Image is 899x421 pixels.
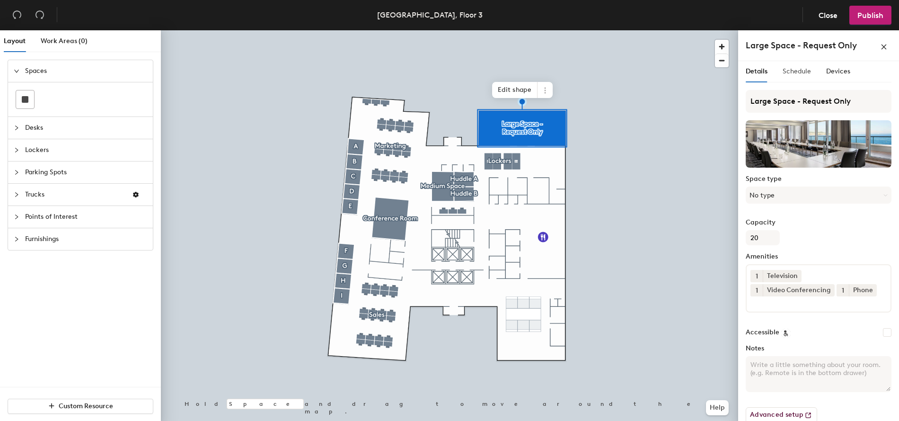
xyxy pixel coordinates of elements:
button: Close [811,6,846,25]
button: 1 [837,284,849,296]
button: 1 [750,284,763,296]
span: Layout [4,37,26,45]
div: Television [763,270,802,282]
span: Trucks [25,184,124,206]
img: The space named Large Space - Request Only [746,120,891,168]
span: Devices [826,67,850,75]
span: expanded [14,68,19,74]
span: Furnishings [25,228,147,250]
div: Video Conferencing [763,284,835,296]
div: [GEOGRAPHIC_DATA], Floor 3 [377,9,483,21]
span: collapsed [14,192,19,197]
span: Close [819,11,837,20]
span: Publish [857,11,883,20]
span: Spaces [25,60,147,82]
span: Custom Resource [59,402,113,410]
span: close [881,44,887,50]
button: Redo (⌘ + ⇧ + Z) [30,6,49,25]
span: collapsed [14,236,19,242]
span: collapsed [14,214,19,220]
button: 1 [750,270,763,282]
span: Edit shape [492,82,538,98]
label: Capacity [746,219,891,226]
span: 1 [842,286,844,296]
label: Space type [746,175,891,183]
button: No type [746,187,891,204]
h4: Large Space - Request Only [746,39,857,52]
span: Parking Spots [25,161,147,183]
span: Work Areas (0) [41,37,88,45]
span: collapsed [14,170,19,175]
button: Help [706,400,729,415]
label: Amenities [746,253,891,260]
span: Schedule [783,67,811,75]
span: 1 [756,286,758,296]
button: Publish [849,6,891,25]
span: collapsed [14,125,19,131]
button: Undo (⌘ + Z) [8,6,26,25]
label: Notes [746,345,891,352]
span: Details [746,67,767,75]
span: collapsed [14,147,19,153]
span: Points of Interest [25,206,147,228]
span: Lockers [25,139,147,161]
span: 1 [756,271,758,281]
label: Accessible [746,329,779,336]
button: Custom Resource [8,399,153,414]
div: Phone [849,284,877,296]
span: undo [12,10,22,19]
span: Desks [25,117,147,139]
